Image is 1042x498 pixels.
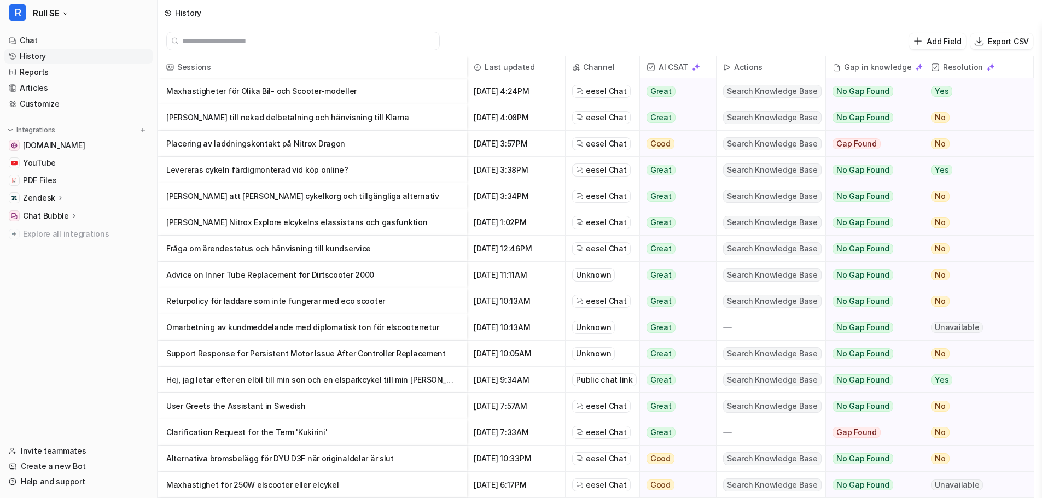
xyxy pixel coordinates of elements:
p: Maxhastighet för 250W elscooter eller elcykel [166,472,458,498]
img: expand menu [7,126,14,134]
span: No Gap Found [833,453,893,464]
button: No Gap Found [826,236,916,262]
button: Great [640,183,709,209]
span: No Gap Found [833,191,893,202]
span: Search Knowledge Base [723,190,822,203]
button: Great [640,314,709,341]
span: Search Knowledge Base [723,137,822,150]
a: Create a new Bot [4,459,153,474]
a: Reports [4,65,153,80]
button: No [924,104,1024,131]
span: No [931,217,950,228]
span: [DATE] 11:11AM [471,262,561,288]
span: Search Knowledge Base [723,347,822,360]
p: Maxhastigheter för Olika Bil- och Scooter-modeller [166,78,458,104]
button: No [924,393,1024,419]
span: Search Knowledge Base [723,111,822,124]
div: Gap in knowledge [830,56,919,78]
span: AI CSAT [644,56,712,78]
span: Search Knowledge Base [723,163,822,177]
div: History [175,7,201,19]
span: [DATE] 3:57PM [471,131,561,157]
p: Export CSV [988,36,1029,47]
span: eesel Chat [586,217,626,228]
p: User Greets the Assistant in Swedish [166,393,458,419]
a: YouTubeYouTube [4,155,153,171]
img: eeselChat [576,297,584,305]
span: Great [647,401,676,412]
span: [DATE] 4:24PM [471,78,561,104]
button: Yes [924,78,1024,104]
button: No Gap Found [826,314,916,341]
button: Great [640,157,709,183]
span: eesel Chat [586,191,626,202]
p: [PERSON_NAME] till nekad delbetalning och hänvisning till Klarna [166,104,458,131]
span: eesel Chat [586,243,626,254]
a: eesel Chat [576,112,626,123]
button: No Gap Found [826,341,916,367]
a: eesel Chat [576,427,626,438]
button: No [924,288,1024,314]
button: No [924,183,1024,209]
img: www.rull.se [11,142,18,149]
span: eesel Chat [586,427,626,438]
span: [DATE] 9:34AM [471,367,561,393]
span: Channel [570,56,635,78]
span: [DATE] 6:17PM [471,472,561,498]
button: Great [640,367,709,393]
button: Great [640,419,709,446]
button: No Gap Found [826,472,916,498]
span: No [931,269,950,280]
img: PDF Files [11,177,18,184]
span: Unavailable [931,322,983,333]
a: eesel Chat [576,217,626,228]
span: [DATE] 10:13AM [471,314,561,341]
a: www.rull.se[DOMAIN_NAME] [4,138,153,153]
span: Great [647,165,676,175]
div: Public chat link [572,373,637,386]
button: No Gap Found [826,393,916,419]
p: Chat Bubble [23,210,69,221]
button: Great [640,236,709,262]
span: [DATE] 10:13AM [471,288,561,314]
span: Search Knowledge Base [723,400,822,413]
p: [PERSON_NAME] att [PERSON_NAME] cykelkorg och tillgängliga alternativ [166,183,458,209]
span: Last updated [471,56,561,78]
button: Good [640,446,709,472]
a: eesel Chat [576,138,626,149]
p: Fråga om ärendestatus och hänvisning till kundservice [166,236,458,262]
img: eeselChat [576,140,584,148]
button: Yes [924,157,1024,183]
span: No [931,191,950,202]
span: Good [647,479,674,490]
span: eesel Chat [586,479,626,490]
span: Great [647,243,676,254]
span: PDF Files [23,175,56,186]
img: eeselChat [576,455,584,462]
span: No [931,138,950,149]
span: No [931,427,950,438]
span: Great [647,348,676,359]
span: No [931,296,950,307]
span: [DATE] 3:38PM [471,157,561,183]
span: eesel Chat [586,138,626,149]
button: Yes [924,367,1024,393]
button: No [924,209,1024,236]
a: Invite teammates [4,443,153,459]
span: Sessions [162,56,462,78]
p: Clarification Request for the Term 'Kukirini' [166,419,458,446]
span: [DATE] 7:33AM [471,419,561,446]
button: Great [640,341,709,367]
span: Great [647,86,676,97]
button: Great [640,209,709,236]
span: No Gap Found [833,112,893,123]
p: Alternativa bromsbelägg för DYU D3F när originaldelar är slut [166,446,458,472]
p: Returpolicy för laddare som inte fungerar med eco scooter [166,288,458,314]
span: No [931,348,950,359]
span: Search Knowledge Base [723,373,822,386]
span: YouTube [23,157,56,168]
button: No Gap Found [826,78,916,104]
img: eeselChat [576,166,584,174]
span: [DATE] 7:57AM [471,393,561,419]
button: No Gap Found [826,104,916,131]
